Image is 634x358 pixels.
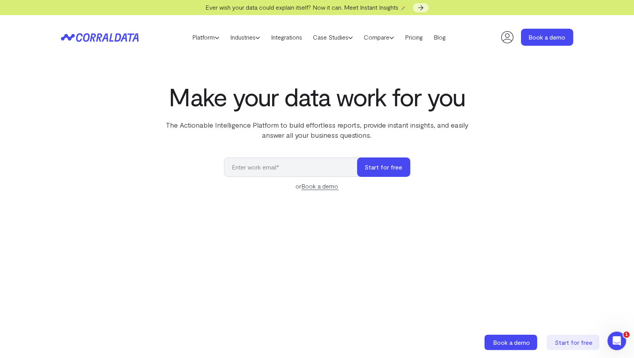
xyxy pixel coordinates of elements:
a: Book a demo [485,335,539,350]
input: Enter work email* [224,157,365,177]
a: Platform [187,31,225,43]
h1: Make your data work for you [159,83,476,111]
p: The Actionable Intelligence Platform to build effortless reports, provide instant insights, and e... [159,120,476,140]
a: Pricing [400,31,428,43]
a: Blog [428,31,451,43]
a: Start for free [547,335,601,350]
div: or [224,182,410,191]
iframe: Intercom live chat [608,332,626,350]
span: 1 [624,332,630,338]
a: Book a demo [302,182,339,190]
span: Start for free [555,339,593,346]
a: Industries [225,31,266,43]
button: Start for free [357,157,410,177]
a: Integrations [266,31,307,43]
a: Case Studies [307,31,358,43]
span: Book a demo [493,339,530,346]
span: Ever wish your data could explain itself? Now it can. Meet Instant Insights 🪄 [205,3,408,11]
a: Compare [358,31,400,43]
a: Book a demo [521,29,573,46]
